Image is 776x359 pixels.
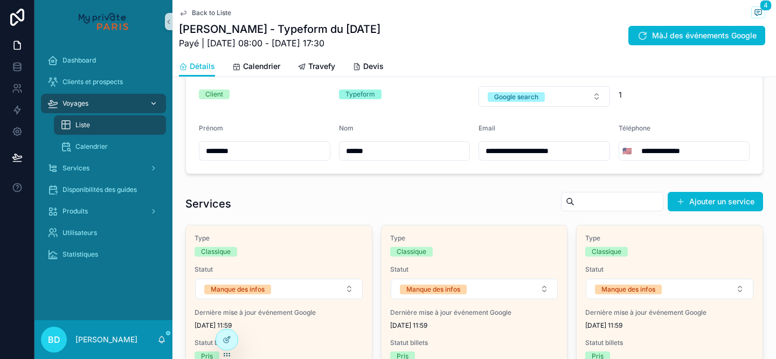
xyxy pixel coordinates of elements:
[297,57,335,78] a: Travefy
[585,339,754,347] span: Statut billets
[390,234,559,243] span: Type
[41,223,166,243] a: Utilisateurs
[211,285,265,294] div: Manque des infos
[339,124,354,132] span: Nom
[243,61,280,72] span: Calendrier
[345,89,375,99] div: Typeform
[619,89,750,100] span: 1
[390,265,559,274] span: Statut
[63,185,137,194] span: Disponibilités des guides
[75,142,108,151] span: Calendrier
[585,234,754,243] span: Type
[185,196,231,211] h1: Services
[179,22,380,37] h1: [PERSON_NAME] - Typeform du [DATE]
[195,265,363,274] span: Statut
[619,124,650,132] span: Téléphone
[41,180,166,199] a: Disponibilités des guides
[205,89,223,99] div: Client
[63,99,88,108] span: Voyages
[494,92,538,102] div: Google search
[390,339,559,347] span: Statut billets
[192,9,231,17] span: Back to Liste
[363,61,384,72] span: Devis
[232,57,280,78] a: Calendrier
[41,158,166,178] a: Services
[195,308,363,317] span: Dernière mise à jour événement Google
[585,265,754,274] span: Statut
[195,234,363,243] span: Type
[586,279,753,299] button: Select Button
[79,13,128,30] img: App logo
[668,192,763,211] button: Ajouter un service
[179,57,215,77] a: Détails
[41,202,166,221] a: Produits
[54,137,166,156] a: Calendrier
[63,229,97,237] span: Utilisateurs
[195,321,363,330] span: [DATE] 11:59
[41,94,166,113] a: Voyages
[390,321,559,330] span: [DATE] 11:59
[190,61,215,72] span: Détails
[390,308,559,317] span: Dernière mise à jour événement Google
[48,333,60,346] span: BD
[34,43,172,278] div: scrollable content
[585,308,754,317] span: Dernière mise à jour événement Google
[628,26,765,45] button: MàJ des événements Google
[622,146,632,156] span: 🇺🇸
[391,279,558,299] button: Select Button
[54,115,166,135] a: Liste
[179,9,231,17] a: Back to Liste
[479,86,610,107] button: Select Button
[63,78,123,86] span: Clients et prospects
[41,72,166,92] a: Clients et prospects
[195,279,363,299] button: Select Button
[179,37,380,50] span: Payé | [DATE] 08:00 - [DATE] 17:30
[406,285,460,294] div: Manque des infos
[751,6,765,20] button: 4
[592,247,621,257] div: Classique
[201,247,231,257] div: Classique
[75,121,90,129] span: Liste
[63,56,96,65] span: Dashboard
[479,124,495,132] span: Email
[652,30,757,41] span: MàJ des événements Google
[195,339,363,347] span: Statut billets
[352,57,384,78] a: Devis
[63,250,98,259] span: Statistiques
[397,247,426,257] div: Classique
[308,61,335,72] span: Travefy
[41,51,166,70] a: Dashboard
[63,207,88,216] span: Produits
[199,124,223,132] span: Prénom
[619,141,635,161] button: Select Button
[41,245,166,264] a: Statistiques
[63,164,89,172] span: Services
[601,285,655,294] div: Manque des infos
[585,321,754,330] span: [DATE] 11:59
[75,334,137,345] p: [PERSON_NAME]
